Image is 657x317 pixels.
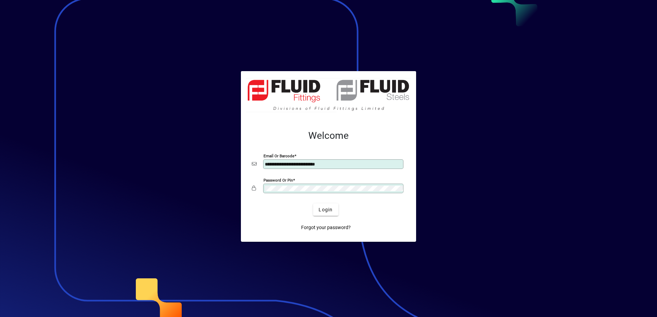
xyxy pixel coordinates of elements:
span: Forgot your password? [301,224,351,231]
mat-label: Email or Barcode [263,154,294,158]
button: Login [313,203,338,216]
a: Forgot your password? [298,221,353,234]
mat-label: Password or Pin [263,178,293,183]
span: Login [319,206,333,213]
h2: Welcome [252,130,405,142]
